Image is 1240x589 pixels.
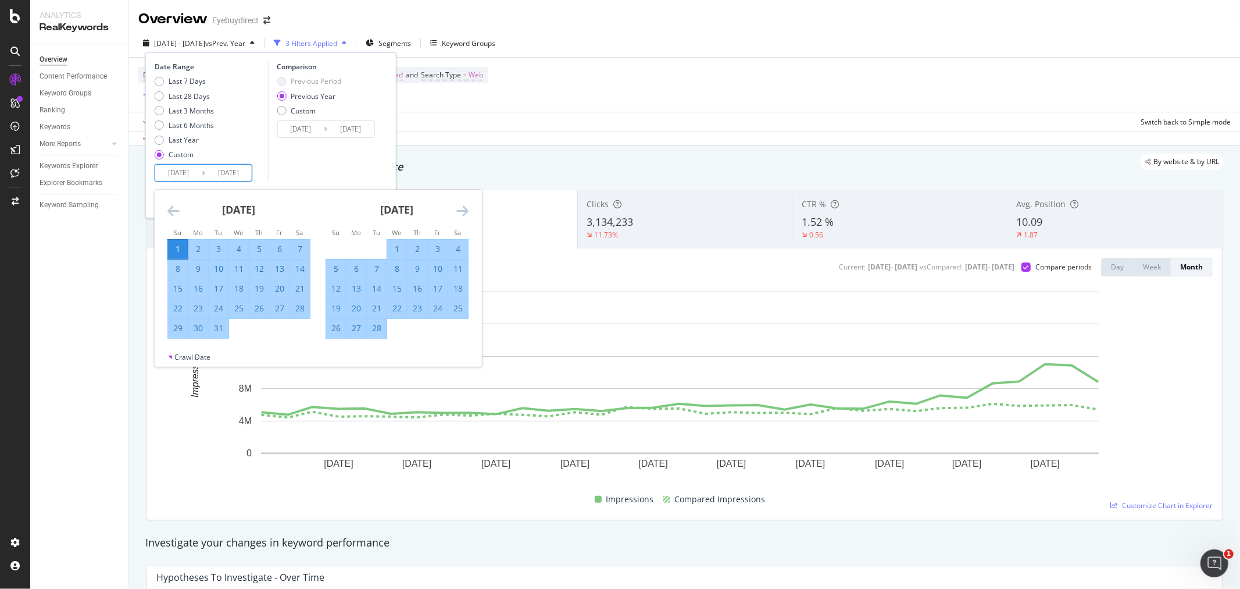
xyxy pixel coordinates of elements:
small: Su [332,228,340,237]
div: 18 [448,283,468,294]
text: [DATE] [560,459,589,469]
td: Selected. Tuesday, February 14, 2023 [366,279,387,299]
small: Su [174,228,181,237]
div: Previous Year [291,91,335,101]
small: Sa [296,228,303,237]
button: Apply [138,112,172,131]
div: 5 [326,263,346,275]
iframe: Intercom live chat [1200,549,1228,577]
a: Explorer Bookmarks [40,177,120,189]
text: [DATE] [796,459,825,469]
div: legacy label [1140,154,1224,170]
td: Selected. Friday, January 13, 2023 [269,259,290,279]
div: 12 [249,263,269,275]
a: Customize Chart in Explorer [1110,501,1213,510]
div: 23 [188,303,208,314]
small: Tu [215,228,222,237]
small: Fr [276,228,283,237]
td: Selected. Saturday, February 11, 2023 [448,259,468,279]
td: Selected. Monday, February 6, 2023 [346,259,366,279]
div: 26 [249,303,269,314]
div: 3 [209,243,228,255]
td: Selected. Friday, January 20, 2023 [269,279,290,299]
div: Last 7 Days [155,76,214,86]
strong: [DATE] [380,203,413,217]
div: 28 [367,322,387,334]
div: Custom [291,106,316,116]
div: Date Range [155,62,265,72]
div: Keywords [40,121,70,133]
td: Selected as start date. Sunday, January 1, 2023 [167,239,188,259]
td: Selected. Thursday, February 9, 2023 [407,259,427,279]
button: Week [1134,258,1171,276]
div: 13 [346,283,366,294]
div: 16 [188,283,208,294]
div: Current: [839,262,866,272]
div: 13 [270,263,290,275]
div: Last 28 Days [169,91,210,101]
span: 10.09 [1017,215,1043,229]
div: 8 [387,263,407,275]
td: Selected. Monday, January 30, 2023 [188,318,208,338]
div: Keyword Groups [40,87,91,100]
button: Day [1101,258,1134,276]
div: 19 [249,283,269,294]
div: 22 [387,303,407,314]
div: 4 [448,243,468,255]
input: End Date [327,121,374,137]
span: CTR % [802,198,826,210]
div: 7 [367,263,387,275]
td: Selected. Monday, February 27, 2023 [346,318,366,338]
div: Custom [169,150,194,159]
input: Start Date [277,121,324,137]
div: Eyebuydirect [212,15,259,26]
td: Selected. Tuesday, February 7, 2023 [366,259,387,279]
div: 14 [290,263,310,275]
span: 1 [1224,549,1234,559]
div: arrow-right-arrow-left [263,16,270,24]
div: 28 [290,303,310,314]
div: 2 [408,243,427,255]
div: Overview [40,54,67,66]
div: Previous Period [277,76,341,86]
div: Analytics [40,9,119,21]
span: vs Prev. Year [205,38,245,48]
div: Hypotheses to Investigate - Over Time [156,572,324,583]
td: Selected. Monday, January 23, 2023 [188,299,208,318]
div: 18 [229,283,249,294]
td: Selected. Wednesday, February 8, 2023 [387,259,407,279]
div: 20 [346,303,366,314]
td: Selected. Tuesday, February 28, 2023 [366,318,387,338]
text: [DATE] [324,459,353,469]
div: 11.73% [594,230,618,240]
td: Selected. Sunday, January 8, 2023 [167,259,188,279]
div: Custom [277,106,341,116]
small: Th [413,228,421,237]
td: Selected. Saturday, January 28, 2023 [290,299,310,318]
text: [DATE] [1031,459,1060,469]
div: 8 [168,263,188,275]
div: 11 [229,263,249,275]
td: Selected. Friday, February 24, 2023 [427,299,448,318]
div: Last 7 Days [169,76,206,86]
div: 15 [387,283,407,294]
td: Selected. Saturday, January 14, 2023 [290,259,310,279]
button: Add Filter [138,88,185,102]
button: Switch back to Simple mode [1136,112,1231,131]
div: Previous Year [277,91,341,101]
div: 27 [346,322,366,334]
input: End Date [205,165,252,181]
td: Selected. Tuesday, February 21, 2023 [366,299,387,318]
td: Selected. Friday, February 3, 2023 [427,239,448,259]
div: RealKeywords [40,21,119,34]
div: 10 [428,263,448,275]
td: Selected. Thursday, January 12, 2023 [249,259,269,279]
div: 1 [387,243,407,255]
div: More Reports [40,138,81,150]
span: 3,134,233 [587,215,633,229]
small: Sa [454,228,461,237]
div: 24 [428,303,448,314]
td: Selected. Thursday, January 5, 2023 [249,239,269,259]
span: and [406,70,418,80]
td: Selected. Monday, February 13, 2023 [346,279,366,299]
